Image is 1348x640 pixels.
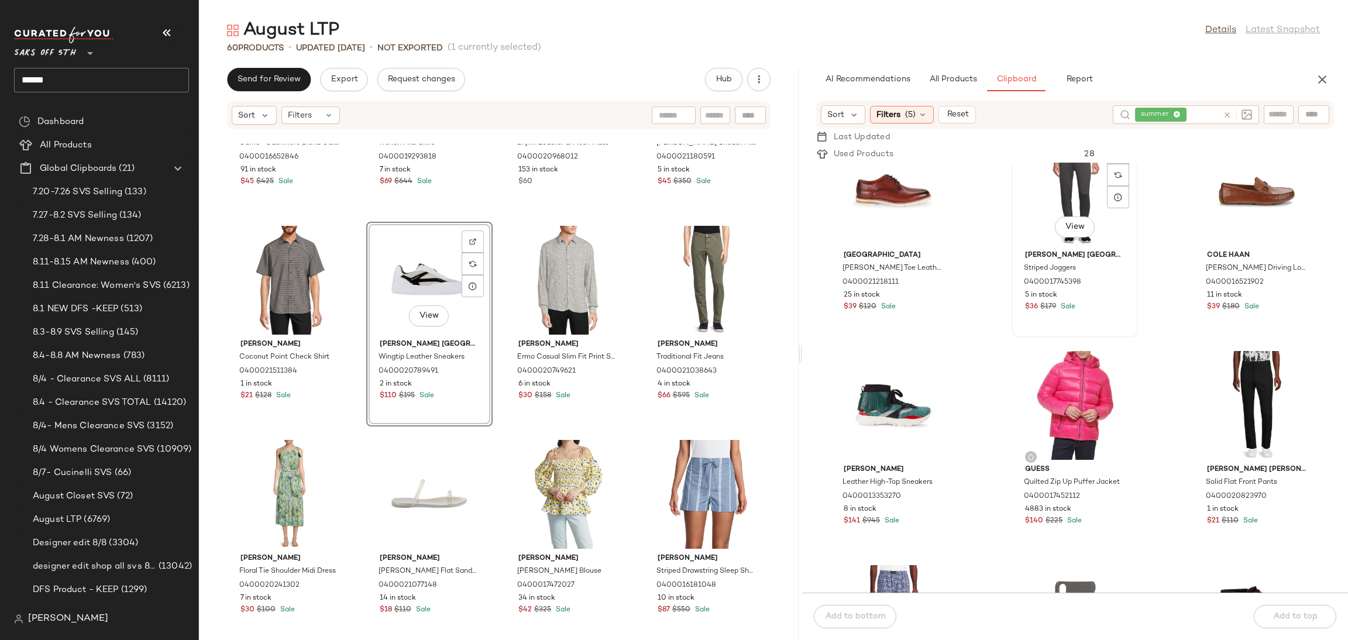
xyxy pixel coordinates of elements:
[1058,303,1075,311] span: Sale
[658,605,670,615] span: $87
[518,391,532,401] span: $30
[1025,516,1043,527] span: $140
[152,396,187,410] span: (14120)
[879,303,896,311] span: Sale
[231,440,349,549] img: 0400020241302_WHITE
[844,302,857,312] span: $39
[518,553,618,564] span: [PERSON_NAME]
[240,553,340,564] span: [PERSON_NAME]
[28,612,108,626] span: [PERSON_NAME]
[834,351,952,460] img: 0400013353270
[1024,263,1076,274] span: Striped Joggers
[1222,516,1239,527] span: $110
[658,391,670,401] span: $66
[509,440,627,549] img: 0400017472027
[256,177,274,187] span: $425
[1120,109,1130,120] img: svg%3e
[118,302,142,316] span: (513)
[227,19,339,42] div: August LTP
[33,279,161,293] span: 8.11 Clearance: Women's SVS
[518,177,532,187] span: $60
[380,553,479,564] span: [PERSON_NAME]
[33,396,152,410] span: 8.4 - Clearance SVS TOTAL
[227,42,284,54] div: Products
[419,311,439,321] span: View
[1025,464,1125,475] span: Guess
[276,178,293,185] span: Sale
[844,290,880,301] span: 25 in stock
[257,605,276,615] span: $100
[379,152,436,163] span: 0400019293818
[370,440,489,549] img: 0400021077148_FLANNEL
[553,606,570,614] span: Sale
[33,209,117,222] span: 7.27-8.2 SVS Selling
[1207,504,1239,515] span: 1 in stock
[106,536,138,550] span: (3304)
[648,226,766,335] img: 0400021038643_MILITARY
[1207,516,1219,527] span: $21
[1242,303,1259,311] span: Sale
[296,42,365,54] p: updated [DATE]
[844,504,876,515] span: 8 in stock
[448,41,541,55] span: (1 currently selected)
[122,185,146,199] span: (133)
[240,593,271,604] span: 7 in stock
[380,165,411,176] span: 7 in stock
[656,152,715,163] span: 0400021180591
[33,419,145,433] span: 8/4- Mens Clearance SVS
[288,109,312,122] span: Filters
[656,580,716,591] span: 0400016181048
[415,178,432,185] span: Sale
[380,177,392,187] span: $69
[828,148,903,160] div: Used Products
[517,580,575,591] span: 0400017472027
[469,260,476,267] img: svg%3e
[380,605,392,615] span: $18
[320,68,367,91] button: Export
[33,607,88,620] span: Valentino8/7
[33,185,122,199] span: 7.20-7.26 SVS Selling
[240,391,253,401] span: $21
[409,305,449,326] button: View
[370,226,489,335] img: 0400020789491_WHITE
[239,352,329,363] span: Coconut Point Check Shirt
[656,566,756,577] span: Striped Drawstring Sleep Shorts
[658,593,694,604] span: 10 in stock
[379,580,437,591] span: 0400021077148
[518,165,558,176] span: 153 in stock
[33,302,118,316] span: 8.1 NEW DFS -KEEP
[121,349,145,363] span: (783)
[844,250,943,261] span: [GEOGRAPHIC_DATA]
[693,606,710,614] span: Sale
[517,352,617,363] span: Ermo Casual Slim Fit Print Shirt
[1206,477,1277,488] span: Solid Flat Front Pants
[658,165,690,176] span: 5 in stock
[828,131,900,143] div: Last Updated
[946,110,968,119] span: Reset
[240,339,340,350] span: [PERSON_NAME]
[240,605,255,615] span: $30
[1016,351,1134,460] img: 0400017452112_PUNCH
[1207,290,1242,301] span: 11 in stock
[33,513,81,527] span: August LTP
[517,152,578,163] span: 0400020968012
[141,373,169,386] span: (8111)
[154,443,191,456] span: (10909)
[882,517,899,525] span: Sale
[330,75,357,84] span: Export
[227,25,239,36] img: svg%3e
[379,566,478,577] span: [PERSON_NAME] Flat Sandals
[859,302,876,312] span: $120
[1025,290,1057,301] span: 5 in stock
[518,605,532,615] span: $42
[1198,351,1316,460] img: 0400020823970_BLACK
[553,392,570,400] span: Sale
[929,75,977,84] span: All Products
[129,256,156,269] span: (400)
[938,106,976,123] button: Reset
[88,607,106,620] span: (28)
[1242,109,1252,120] img: svg%3e
[716,75,732,84] span: Hub
[1024,477,1120,488] span: Quilted Zip Up Puffer Jacket
[14,27,114,43] img: cfy_white_logo.C9jOOHJF.svg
